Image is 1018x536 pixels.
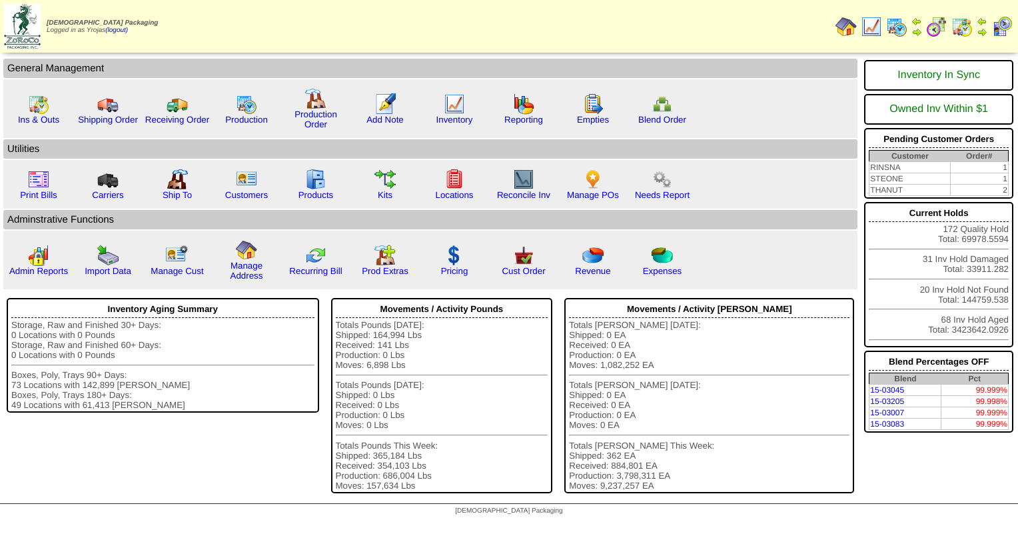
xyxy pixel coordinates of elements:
[582,169,604,190] img: po.png
[926,16,947,37] img: calendarblend.gif
[870,419,904,429] a: 15-03083
[869,97,1009,122] div: Owned Inv Within $1
[950,185,1008,196] td: 2
[977,16,987,27] img: arrowleft.gif
[378,190,392,200] a: Kits
[4,4,41,49] img: zoroco-logo-small.webp
[569,301,849,318] div: Movements / Activity [PERSON_NAME]
[47,19,158,34] span: Logged in as Yrojas
[582,245,604,266] img: pie_chart.png
[497,190,550,200] a: Reconcile Inv
[455,507,562,515] span: [DEMOGRAPHIC_DATA] Packaging
[85,266,131,276] a: Import Data
[869,173,951,185] td: STEONE
[991,16,1013,37] img: calendarcustomer.gif
[336,301,548,318] div: Movements / Activity Pounds
[869,131,1009,148] div: Pending Customer Orders
[575,266,610,276] a: Revenue
[513,93,534,115] img: graph.gif
[638,115,686,125] a: Blend Order
[105,27,128,34] a: (logout)
[28,169,49,190] img: invoice2.gif
[436,115,473,125] a: Inventory
[869,185,951,196] td: THANUT
[869,373,941,385] th: Blend
[3,210,857,229] td: Adminstrative Functions
[225,115,268,125] a: Production
[18,115,59,125] a: Ins & Outs
[444,93,465,115] img: line_graph.gif
[92,190,123,200] a: Carriers
[336,320,548,491] div: Totals Pounds [DATE]: Shipped: 164,994 Lbs Received: 141 Lbs Production: 0 Lbs Moves: 6,898 Lbs T...
[374,245,396,266] img: prodextras.gif
[97,93,119,115] img: truck.gif
[28,93,49,115] img: calendarinout.gif
[163,190,192,200] a: Ship To
[145,115,209,125] a: Receiving Order
[444,169,465,190] img: locations.gif
[567,190,619,200] a: Manage POs
[305,88,326,109] img: factory.gif
[911,27,922,37] img: arrowright.gif
[97,169,119,190] img: truck3.gif
[165,245,190,266] img: managecust.png
[374,169,396,190] img: workflow.gif
[869,353,1009,371] div: Blend Percentages OFF
[864,202,1013,347] div: 172 Quality Hold Total: 69978.5594 31 Inv Hold Damaged Total: 33911.282 20 Inv Hold Not Found Tot...
[652,169,673,190] img: workflow.png
[167,93,188,115] img: truck2.gif
[869,162,951,173] td: RINSNA
[941,385,1009,396] td: 99.999%
[28,245,49,266] img: graph2.png
[652,245,673,266] img: pie_chart2.png
[236,169,257,190] img: customers.gif
[294,109,337,129] a: Production Order
[911,16,922,27] img: arrowleft.gif
[236,93,257,115] img: calendarprod.gif
[298,190,334,200] a: Products
[305,245,326,266] img: reconcile.gif
[97,245,119,266] img: import.gif
[870,408,904,417] a: 15-03007
[869,63,1009,88] div: Inventory In Sync
[643,266,682,276] a: Expenses
[941,419,1009,430] td: 99.999%
[941,396,1009,407] td: 99.998%
[20,190,57,200] a: Print Bills
[11,320,314,410] div: Storage, Raw and Finished 30+ Days: 0 Locations with 0 Pounds Storage, Raw and Finished 60+ Days:...
[504,115,543,125] a: Reporting
[950,173,1008,185] td: 1
[869,205,1009,222] div: Current Holds
[3,139,857,159] td: Utilities
[167,169,188,190] img: factory2.gif
[569,320,849,491] div: Totals [PERSON_NAME] [DATE]: Shipped: 0 EA Received: 0 EA Production: 0 EA Moves: 1,082,252 EA To...
[513,245,534,266] img: cust_order.png
[435,190,473,200] a: Locations
[577,115,609,125] a: Empties
[47,19,158,27] span: [DEMOGRAPHIC_DATA] Packaging
[305,169,326,190] img: cabinet.gif
[951,16,973,37] img: calendarinout.gif
[9,266,68,276] a: Admin Reports
[362,266,408,276] a: Prod Extras
[869,151,951,162] th: Customer
[231,261,263,281] a: Manage Address
[225,190,268,200] a: Customers
[861,16,882,37] img: line_graph.gif
[835,16,857,37] img: home.gif
[582,93,604,115] img: workorder.gif
[151,266,203,276] a: Manage Cust
[886,16,907,37] img: calendarprod.gif
[502,266,545,276] a: Cust Order
[950,151,1008,162] th: Order#
[441,266,468,276] a: Pricing
[941,373,1009,385] th: Pct
[366,115,404,125] a: Add Note
[289,266,342,276] a: Recurring Bill
[941,407,1009,419] td: 99.999%
[374,93,396,115] img: orders.gif
[870,385,904,395] a: 15-03045
[3,59,857,78] td: General Management
[977,27,987,37] img: arrowright.gif
[78,115,138,125] a: Shipping Order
